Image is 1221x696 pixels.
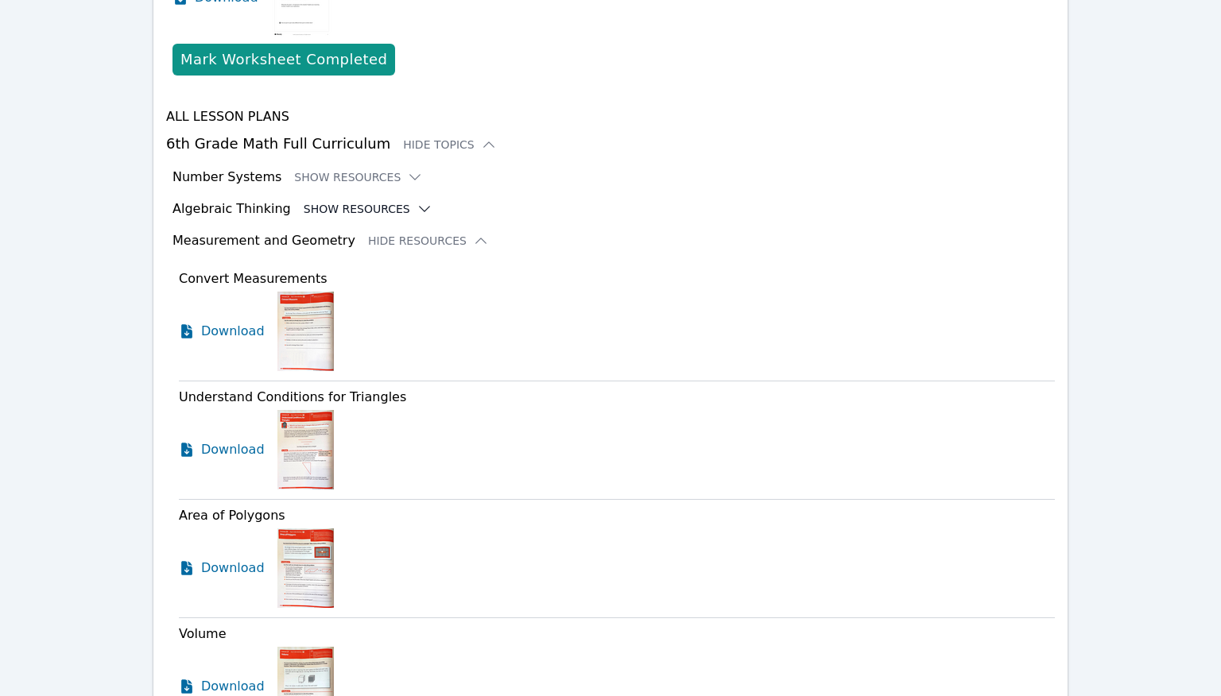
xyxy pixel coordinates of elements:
[368,233,489,249] button: Hide Resources
[201,440,265,459] span: Download
[172,231,355,250] h3: Measurement and Geometry
[172,168,281,187] h3: Number Systems
[179,389,406,404] span: Understand Conditions for Triangles
[179,271,328,286] span: Convert Measurements
[180,48,387,71] div: Mark Worksheet Completed
[201,322,265,341] span: Download
[179,292,265,371] a: Download
[172,199,291,218] h3: Algebraic Thinking
[179,528,265,608] a: Download
[277,528,334,608] img: Area of Polygons
[179,626,227,641] span: Volume
[304,201,432,217] button: Show Resources
[403,137,497,153] button: Hide Topics
[294,169,423,185] button: Show Resources
[179,410,265,489] a: Download
[201,559,265,578] span: Download
[277,410,334,489] img: Understand Conditions for Triangles
[166,107,1055,126] h4: All Lesson Plans
[277,292,334,371] img: Convert Measurements
[201,677,265,696] span: Download
[179,508,285,523] span: Area of Polygons
[166,133,1055,155] h3: 6th Grade Math Full Curriculum
[172,44,395,75] button: Mark Worksheet Completed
